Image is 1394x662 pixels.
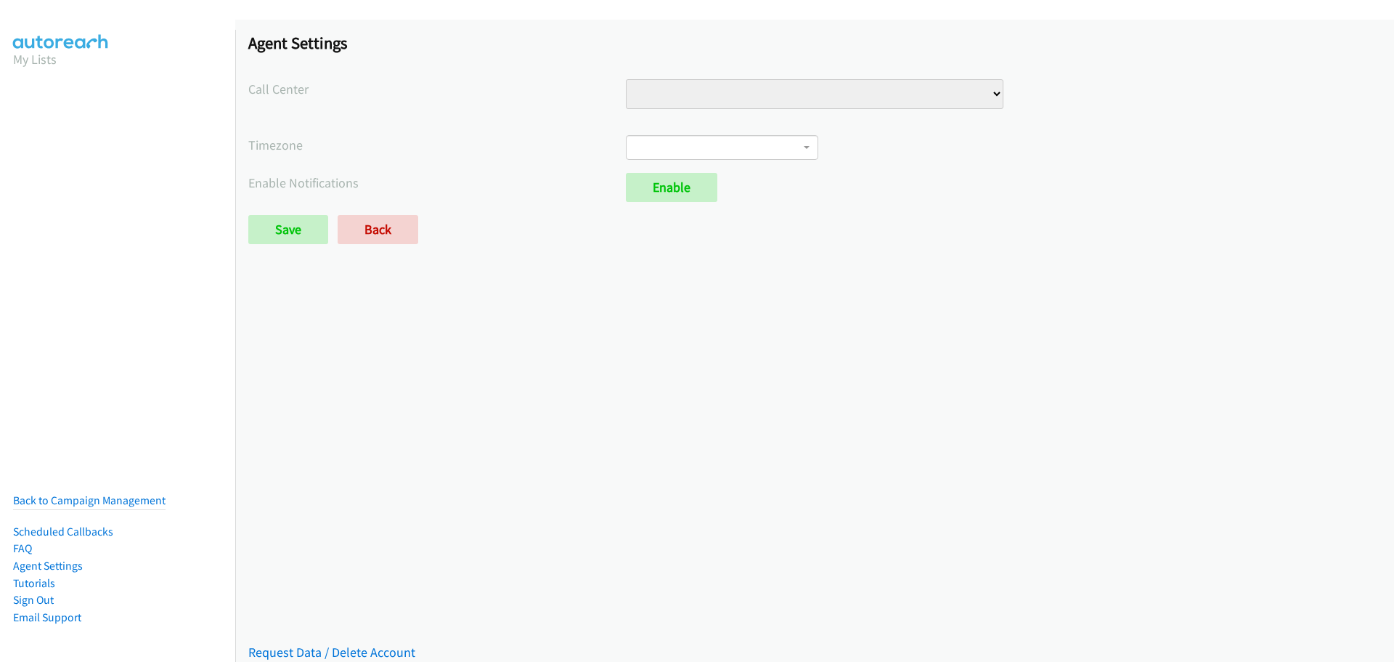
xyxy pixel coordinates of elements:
[13,525,113,538] a: Scheduled Callbacks
[13,593,54,607] a: Sign Out
[626,173,717,202] a: Enable
[13,493,166,507] a: Back to Campaign Management
[13,541,32,555] a: FAQ
[248,33,1381,53] h1: Agent Settings
[248,135,626,155] label: Timezone
[338,215,418,244] a: Back
[248,644,415,661] a: Request Data / Delete Account
[13,610,81,624] a: Email Support
[248,215,328,244] input: Save
[13,576,55,590] a: Tutorials
[13,51,57,68] a: My Lists
[248,79,626,99] label: Call Center
[13,559,83,573] a: Agent Settings
[248,173,626,193] label: Enable Notifications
